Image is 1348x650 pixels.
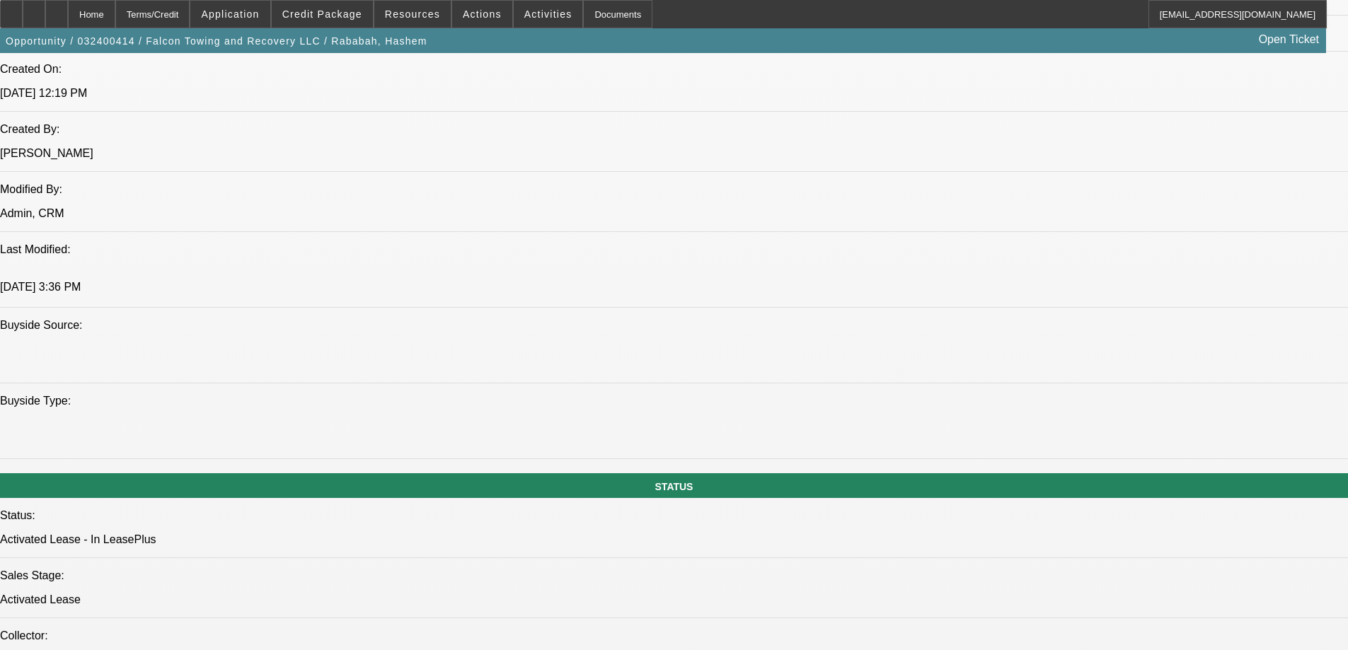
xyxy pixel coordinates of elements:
span: Credit Package [282,8,362,20]
span: Application [201,8,259,20]
button: Activities [514,1,583,28]
button: Resources [374,1,451,28]
span: Activities [524,8,572,20]
button: Actions [452,1,512,28]
span: STATUS [655,481,693,492]
button: Application [190,1,270,28]
a: Open Ticket [1253,28,1325,52]
button: Credit Package [272,1,373,28]
span: Resources [385,8,440,20]
span: Opportunity / 032400414 / Falcon Towing and Recovery LLC / Rababah, Hashem [6,35,427,47]
span: Actions [463,8,502,20]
